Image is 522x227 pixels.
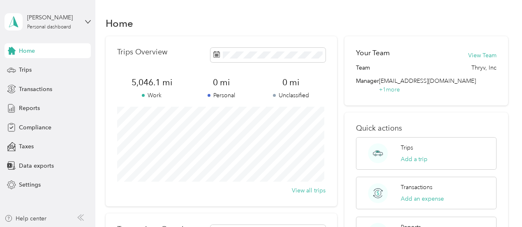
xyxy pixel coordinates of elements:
span: 0 mi [187,77,256,88]
button: Add an expense [401,194,444,203]
p: Personal [187,91,256,100]
p: Work [117,91,187,100]
div: [PERSON_NAME] [27,13,79,22]
span: Thryv, Inc [471,63,497,72]
p: Unclassified [256,91,326,100]
iframe: Everlance-gr Chat Button Frame [476,181,522,227]
span: 0 mi [256,77,326,88]
span: Home [19,47,35,55]
span: Compliance [19,123,51,132]
span: Taxes [19,142,34,151]
span: + 1 more [379,86,400,93]
p: Transactions [401,183,432,192]
p: Trips [401,143,413,152]
span: 5,046.1 mi [117,77,187,88]
button: Help center [5,214,46,223]
span: [EMAIL_ADDRESS][DOMAIN_NAME] [379,77,476,84]
span: Reports [19,104,40,112]
h1: Home [106,19,133,28]
h2: Your Team [356,48,390,58]
span: Team [356,63,370,72]
p: Quick actions [356,124,497,133]
button: View Team [468,51,497,60]
span: Data exports [19,161,54,170]
div: Personal dashboard [27,25,71,30]
p: Trips Overview [117,48,167,56]
span: Trips [19,66,32,74]
button: View all trips [292,186,326,195]
button: Add a trip [401,155,427,164]
span: Transactions [19,85,52,94]
span: Settings [19,180,41,189]
span: Manager [356,77,379,94]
